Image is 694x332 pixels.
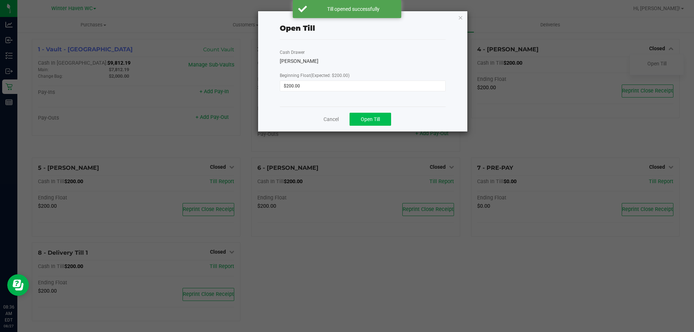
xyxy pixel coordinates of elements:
div: Till opened successfully [311,5,396,13]
span: Open Till [361,116,380,122]
iframe: Resource center [7,274,29,296]
label: Cash Drawer [280,49,305,56]
a: Cancel [324,116,339,123]
span: (Expected: $200.00) [310,73,350,78]
span: Beginning Float [280,73,350,78]
button: Open Till [350,113,391,126]
div: Open Till [280,23,315,34]
div: [PERSON_NAME] [280,57,446,65]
